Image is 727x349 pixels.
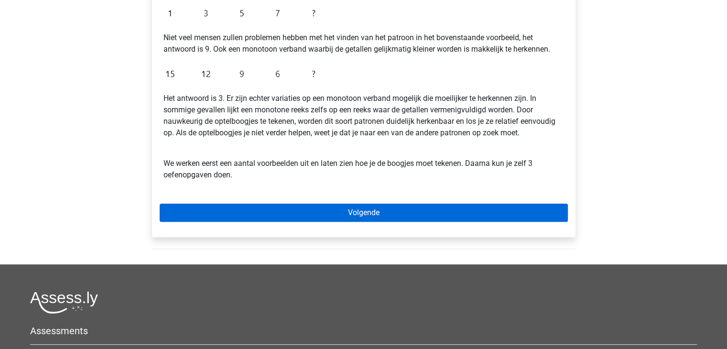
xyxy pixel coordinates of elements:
a: Volgende [160,204,568,222]
img: Figure sequences Example 2.png [163,63,320,85]
h5: Assessments [30,325,697,337]
img: Figure sequences Example 1.png [163,2,320,24]
p: Niet veel mensen zullen problemen hebben met het vinden van het patroon in het bovenstaande voorb... [163,32,564,55]
p: Het antwoord is 3. Er zijn echter variaties op een monotoon verband mogelijk die moeilijker te he... [163,93,564,139]
img: Assessly logo [30,291,98,314]
p: We werken eerst een aantal voorbeelden uit en laten zien hoe je de boogjes moet tekenen. Daarna k... [163,146,564,181]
